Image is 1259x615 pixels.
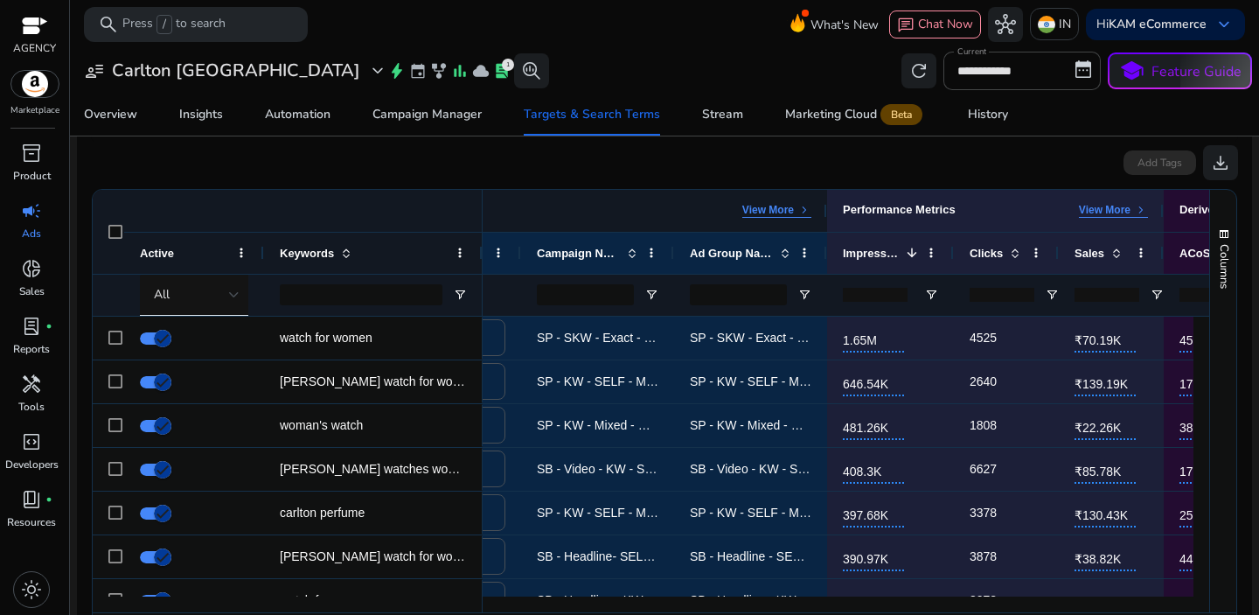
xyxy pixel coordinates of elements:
span: 17.26% [1179,454,1241,484]
p: Resources [7,514,56,530]
span: Beta [880,104,922,125]
input: Keywords Filter Input [280,284,442,305]
div: Stream [702,108,743,121]
button: Open Filter Menu [1150,288,1164,302]
span: SP - KW - SELF - Mixed - CL_M/W_Watch_Analog - Mixed Product - KAM - [DATE] [537,374,989,388]
span: watch for women [280,331,372,345]
span: SB - Headline- SELF - KW - Mixed - All -CL_W_Watch Gift Set_Gift_Watch + Bracelet - KAM- [DATE] 1... [537,549,1159,563]
span: cloud [472,62,490,80]
span: user_attributes [84,60,105,81]
span: campaign [21,200,42,221]
div: Insights [179,108,223,121]
input: Ad Group Name Filter Input [690,284,787,305]
h3: Carlton [GEOGRAPHIC_DATA] [112,60,360,81]
span: school [1119,59,1144,84]
span: hub [995,14,1016,35]
p: 3378 [970,495,997,531]
span: Campaign Name [537,247,620,260]
span: carlton perfume [280,506,365,520]
span: [PERSON_NAME] watches women [280,462,471,476]
div: 1 [502,59,514,71]
span: SP - KW - SELF - Mixed - CL_M/W_Perfume_Gift - Mixed Product - KAM - [DATE] [537,506,982,520]
span: ₹31.78K [1075,585,1136,615]
span: chat [897,17,915,34]
span: Keywords [280,247,334,260]
div: History [968,108,1008,121]
span: fiber_manual_record [45,323,52,330]
span: ₹38.82K [1075,542,1136,571]
span: watch for woman [280,593,372,607]
button: hub [988,7,1023,42]
span: Clicks [970,247,1003,260]
span: keyboard_arrow_right [797,203,811,217]
span: 25.92% [1179,498,1241,528]
button: search_insights [514,53,549,88]
span: ₹22.26K [1075,410,1136,440]
p: 2640 [970,364,997,400]
p: 6627 [970,451,997,487]
p: Marketplace [10,104,59,117]
span: lab_profile [21,316,42,337]
span: Sales [1075,247,1104,260]
span: keyboard_arrow_right [1134,203,1148,217]
div: Campaign Manager [372,108,482,121]
p: View More [1079,203,1130,217]
span: 1.65M [843,323,904,353]
p: 1808 [970,408,997,444]
p: AGENCY [13,40,56,56]
span: ₹70.19K [1075,323,1136,353]
span: donut_small [21,258,42,279]
span: 45.09% [1179,323,1241,353]
span: 284.17K [843,585,904,615]
p: Reports [13,341,50,357]
span: 481.26K [843,410,904,440]
span: 390.97K [843,542,904,571]
button: download [1203,145,1238,180]
input: Campaign Name Filter Input [537,284,634,305]
span: SB - Headline - KW - Exact - CL_W_Watch Gift Set_Gift_Watch (CLRGCGRN) + Bracelet - B0DFPQ61F5 - ... [537,593,1197,607]
span: ₹85.78K [1075,454,1136,484]
span: inventory_2 [21,143,42,164]
span: code_blocks [21,431,42,452]
span: expand_more [367,60,388,81]
button: chatChat Now [889,10,981,38]
span: 44.71% [1179,542,1241,571]
span: SB - Video - KW - SELF - Mixed - CL_W_Watch Gift Set_Gift_Watch (CLRGCGRN) + Bracelet - B0DFPQ61F... [537,462,1220,476]
span: search [98,14,119,35]
button: Open Filter Menu [644,288,658,302]
span: [PERSON_NAME] watch for women [280,374,476,388]
span: refresh [908,60,929,81]
span: 646.54K [843,367,904,396]
img: amazon.svg [11,71,59,97]
p: Press to search [122,15,226,34]
div: Targets & Search Terms [524,108,660,121]
span: What's New [810,10,879,40]
span: bolt [388,62,406,80]
button: Open Filter Menu [797,288,811,302]
span: book_4 [21,489,42,510]
button: schoolFeature Guide [1108,52,1252,89]
span: fiber_manual_record [45,496,52,503]
span: Active [140,247,174,260]
span: Columns [1216,244,1232,289]
button: Open Filter Menu [453,288,467,302]
p: Tools [18,399,45,415]
p: Developers [5,457,59,472]
img: in.svg [1038,16,1055,33]
div: Automation [265,108,330,121]
span: 17.31% [1179,367,1241,396]
span: [PERSON_NAME] watch for women [280,549,476,563]
p: View More [742,203,794,217]
span: event [409,62,427,80]
span: Chat Now [918,16,973,32]
span: download [1210,152,1231,173]
div: Overview [84,108,137,121]
p: Hi [1096,18,1207,31]
button: refresh [901,53,936,88]
b: KAM eCommerce [1109,16,1207,32]
span: SP - KW - SELF - Mixed - CL_M/W_Perfume_Gift - Mixed Product - KAM - [DATE] [690,506,1135,520]
span: Ad Group Name [690,247,773,260]
span: ACoS [1179,247,1210,260]
span: All [154,286,170,303]
p: 3878 [970,539,997,575]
